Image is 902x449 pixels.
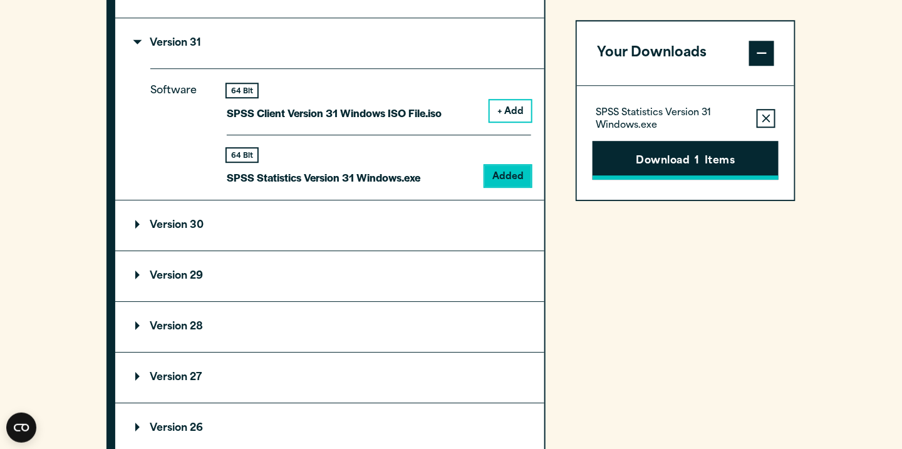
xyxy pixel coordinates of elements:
div: 64 Bit [227,84,257,97]
summary: Version 31 [115,18,544,68]
div: Your Downloads [577,85,794,200]
p: Version 29 [135,271,203,281]
summary: Version 27 [115,353,544,403]
button: + Add [490,100,531,121]
button: Your Downloads [577,21,794,85]
summary: Version 30 [115,200,544,250]
p: Version 31 [135,38,201,48]
p: Version 30 [135,220,204,230]
p: SPSS Statistics Version 31 Windows.exe [227,168,420,187]
summary: Version 28 [115,302,544,352]
button: Added [485,165,531,187]
button: Download1Items [593,141,779,180]
button: Open CMP widget [6,413,36,443]
summary: Version 29 [115,251,544,301]
p: Software [150,82,207,177]
p: SPSS Client Version 31 Windows ISO File.iso [227,104,442,122]
p: Version 28 [135,322,203,332]
p: Version 26 [135,423,203,433]
span: 1 [695,153,700,170]
div: 64 Bit [227,148,257,162]
p: SPSS Statistics Version 31 Windows.exe [596,107,747,132]
p: Version 27 [135,373,202,383]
